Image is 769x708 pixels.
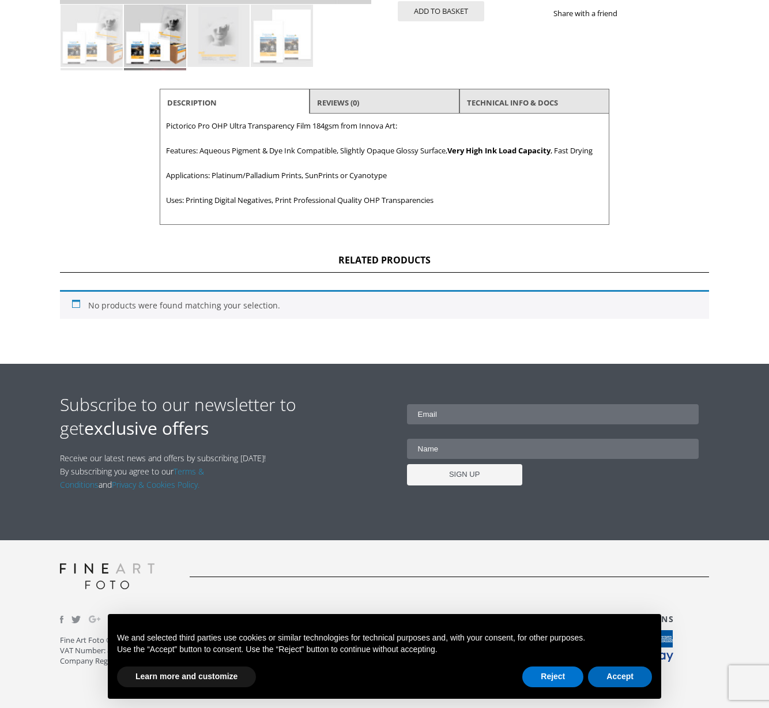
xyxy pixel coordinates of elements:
[398,1,484,21] button: Add to basket
[60,393,384,440] h2: Subscribe to our newsletter to get
[60,563,154,589] img: logo-grey.svg
[407,439,699,459] input: Name
[407,464,522,485] input: SIGN UP
[117,644,652,656] p: Use the “Accept” button to consent. Use the “Reject” button to continue without accepting.
[522,666,583,687] button: Reject
[61,5,123,67] img: Pictorico Pro OHP Ultra Transparency Film 184gsm (IPF-121)
[166,144,603,157] p: Features: Aqueous Pigment & Dye Ink Compatible, Slightly Opaque Glossy Surface, , Fast Drying
[60,635,319,666] p: Fine Art Foto © 2024 VAT Number: 839 2616 06 Company Registration Number: 5083485
[447,145,551,156] strong: Very High Ink Load Capacity
[166,119,603,133] p: Pictorico Pro OHP Ultra Transparency Film 184gsm from Innova Art:
[167,92,217,113] a: Description
[61,68,123,130] img: Pictorico Pro OHP Ultra Transparency Film 184gsm (IPF-121) - Image 5
[317,92,359,113] a: Reviews (0)
[645,9,654,18] img: twitter sharing button
[659,9,668,18] img: email sharing button
[553,7,631,20] p: Share with a friend
[166,194,603,207] p: Uses: Printing Digital Negatives, Print Professional Quality OHP Transparencies
[588,666,652,687] button: Accept
[71,616,81,623] img: twitter.svg
[467,92,558,113] a: TECHNICAL INFO & DOCS
[60,290,709,319] div: No products were found matching your selection.
[124,68,186,130] img: Pictorico Pro OHP Ultra Transparency Film 184gsm (IPF-121) - Image 6
[112,479,199,490] a: Privacy & Cookies Policy.
[60,254,709,273] h2: Related products
[187,5,250,67] img: Pictorico Pro OHP Ultra Transparency Film 184gsm (IPF-121) - Image 3
[124,5,186,67] img: Pictorico Pro OHP Ultra Transparency Film 184gsm (IPF-121) - Image 2
[60,451,272,491] p: Receive our latest news and offers by subscribing [DATE]! By subscribing you agree to our and
[117,632,652,644] p: We and selected third parties use cookies or similar technologies for technical purposes and, wit...
[84,416,209,440] strong: exclusive offers
[407,404,699,424] input: Email
[89,613,100,625] img: Google_Plus.svg
[251,5,313,67] img: Pictorico Pro OHP Ultra Transparency Film 184gsm (IPF-121) - Image 4
[60,616,63,623] img: facebook.svg
[117,666,256,687] button: Learn more and customize
[166,169,603,182] p: Applications: Platinum/Palladium Prints, SunPrints or Cyanotype
[631,9,640,18] img: facebook sharing button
